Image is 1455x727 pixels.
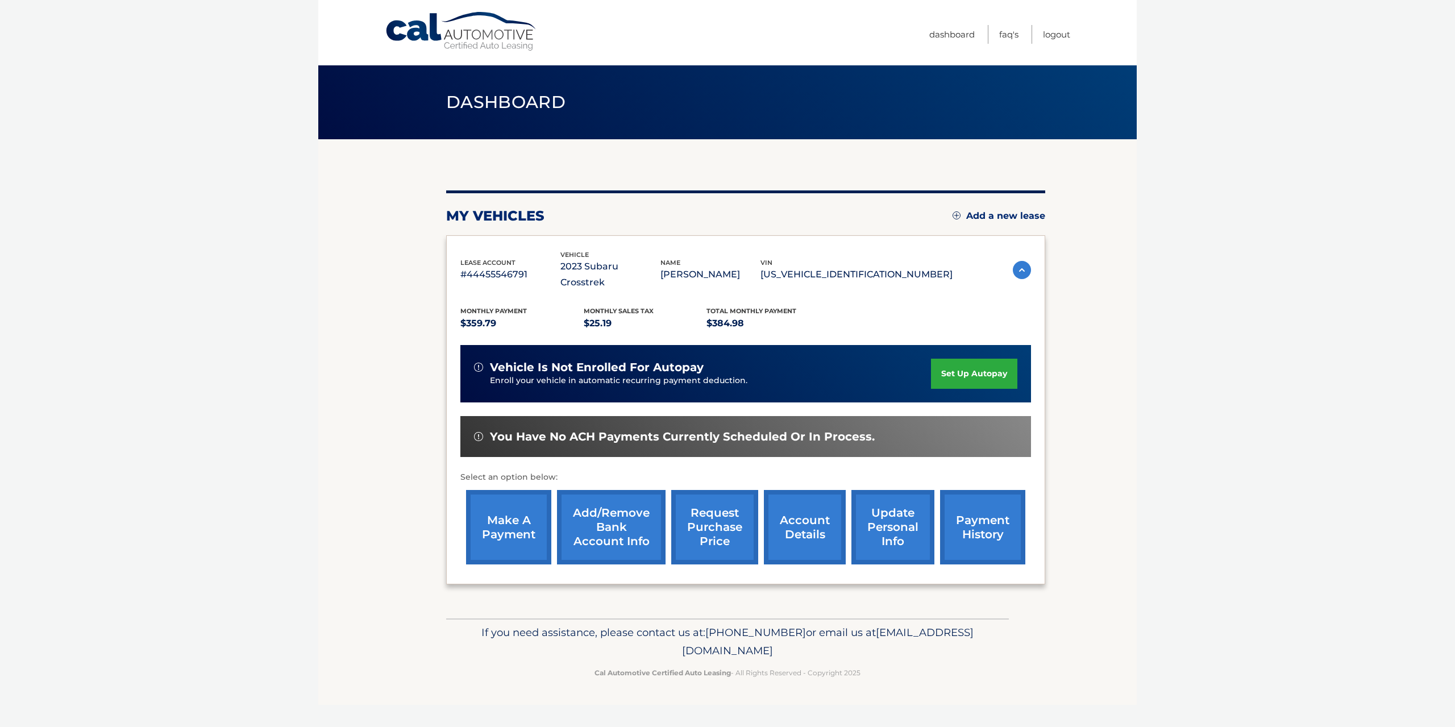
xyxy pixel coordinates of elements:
span: Dashboard [446,92,566,113]
p: $359.79 [460,315,584,331]
a: make a payment [466,490,551,564]
p: Select an option below: [460,471,1031,484]
img: alert-white.svg [474,432,483,441]
a: Add a new lease [953,210,1045,222]
img: accordion-active.svg [1013,261,1031,279]
a: set up autopay [931,359,1017,389]
a: update personal info [851,490,934,564]
img: add.svg [953,211,961,219]
span: [EMAIL_ADDRESS][DOMAIN_NAME] [682,626,974,657]
p: Enroll your vehicle in automatic recurring payment deduction. [490,375,931,387]
p: [US_VEHICLE_IDENTIFICATION_NUMBER] [760,267,953,283]
span: Monthly sales Tax [584,307,654,315]
span: Monthly Payment [460,307,527,315]
a: account details [764,490,846,564]
span: vin [760,259,772,267]
a: Dashboard [929,25,975,44]
p: If you need assistance, please contact us at: or email us at [454,624,1001,660]
span: Total Monthly Payment [706,307,796,315]
img: alert-white.svg [474,363,483,372]
span: vehicle [560,251,589,259]
h2: my vehicles [446,207,544,225]
span: vehicle is not enrolled for autopay [490,360,704,375]
strong: Cal Automotive Certified Auto Leasing [595,668,731,677]
span: lease account [460,259,516,267]
p: [PERSON_NAME] [660,267,760,283]
a: payment history [940,490,1025,564]
a: Logout [1043,25,1070,44]
p: #44455546791 [460,267,560,283]
span: You have no ACH payments currently scheduled or in process. [490,430,875,444]
span: [PHONE_NUMBER] [705,626,806,639]
a: Cal Automotive [385,11,538,52]
p: - All Rights Reserved - Copyright 2025 [454,667,1001,679]
a: Add/Remove bank account info [557,490,666,564]
span: name [660,259,680,267]
p: $384.98 [706,315,830,331]
a: FAQ's [999,25,1018,44]
p: 2023 Subaru Crosstrek [560,259,660,290]
p: $25.19 [584,315,707,331]
a: request purchase price [671,490,758,564]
